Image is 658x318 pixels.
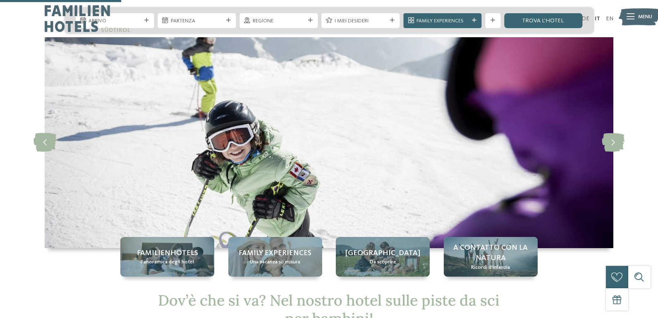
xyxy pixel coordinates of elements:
[581,16,589,22] a: DE
[444,237,538,277] a: Hotel sulle piste da sci per bambini: divertimento senza confini A contatto con la natura Ricordi...
[120,237,214,277] a: Hotel sulle piste da sci per bambini: divertimento senza confini Familienhotels Panoramica degli ...
[336,237,430,277] a: Hotel sulle piste da sci per bambini: divertimento senza confini [GEOGRAPHIC_DATA] Da scoprire
[471,264,510,271] span: Ricordi d’infanzia
[345,248,420,258] span: [GEOGRAPHIC_DATA]
[239,248,311,258] span: Family experiences
[250,258,300,266] span: Una vacanza su misura
[451,243,530,263] span: A contatto con la natura
[595,16,600,22] a: IT
[45,37,613,248] img: Hotel sulle piste da sci per bambini: divertimento senza confini
[141,258,194,266] span: Panoramica degli hotel
[228,237,322,277] a: Hotel sulle piste da sci per bambini: divertimento senza confini Family experiences Una vacanza s...
[370,258,396,266] span: Da scoprire
[638,13,652,21] span: Menu
[606,16,613,22] a: EN
[137,248,198,258] span: Familienhotels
